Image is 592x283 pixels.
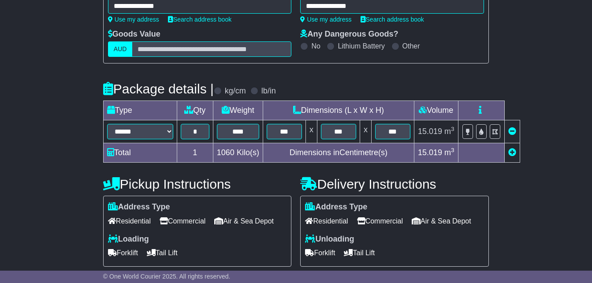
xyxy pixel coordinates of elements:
a: Search address book [361,16,424,23]
a: Remove this item [508,127,516,136]
td: x [360,120,371,143]
td: Kilo(s) [213,143,263,163]
td: Dimensions in Centimetre(s) [263,143,414,163]
span: Commercial [160,214,205,228]
label: lb/in [261,86,276,96]
label: Other [402,42,420,50]
span: Commercial [357,214,403,228]
span: Tail Lift [147,246,178,260]
span: © One World Courier 2025. All rights reserved. [103,273,231,280]
label: Unloading [305,235,354,244]
label: kg/cm [225,86,246,96]
span: Residential [108,214,151,228]
a: Add new item [508,148,516,157]
td: Type [103,101,177,120]
td: Weight [213,101,263,120]
span: Tail Lift [344,246,375,260]
label: Address Type [108,202,170,212]
span: Air & Sea Depot [214,214,274,228]
h4: Pickup Instructions [103,177,292,191]
h4: Package details | [103,82,214,96]
a: Use my address [300,16,351,23]
a: Search address book [168,16,231,23]
label: AUD [108,41,133,57]
span: Forklift [305,246,335,260]
span: m [444,148,454,157]
span: Air & Sea Depot [412,214,471,228]
sup: 3 [451,126,454,132]
label: Address Type [305,202,367,212]
span: 15.019 [418,127,442,136]
sup: 3 [451,147,454,153]
span: m [444,127,454,136]
label: Lithium Battery [338,42,385,50]
span: Residential [305,214,348,228]
span: 15.019 [418,148,442,157]
td: Volume [414,101,458,120]
h4: Delivery Instructions [300,177,489,191]
span: 1060 [217,148,235,157]
td: x [305,120,317,143]
td: Qty [177,101,213,120]
td: Dimensions (L x W x H) [263,101,414,120]
a: Use my address [108,16,159,23]
label: Loading [108,235,149,244]
label: Any Dangerous Goods? [300,30,398,39]
label: No [311,42,320,50]
label: Goods Value [108,30,160,39]
td: Total [103,143,177,163]
td: 1 [177,143,213,163]
span: Forklift [108,246,138,260]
